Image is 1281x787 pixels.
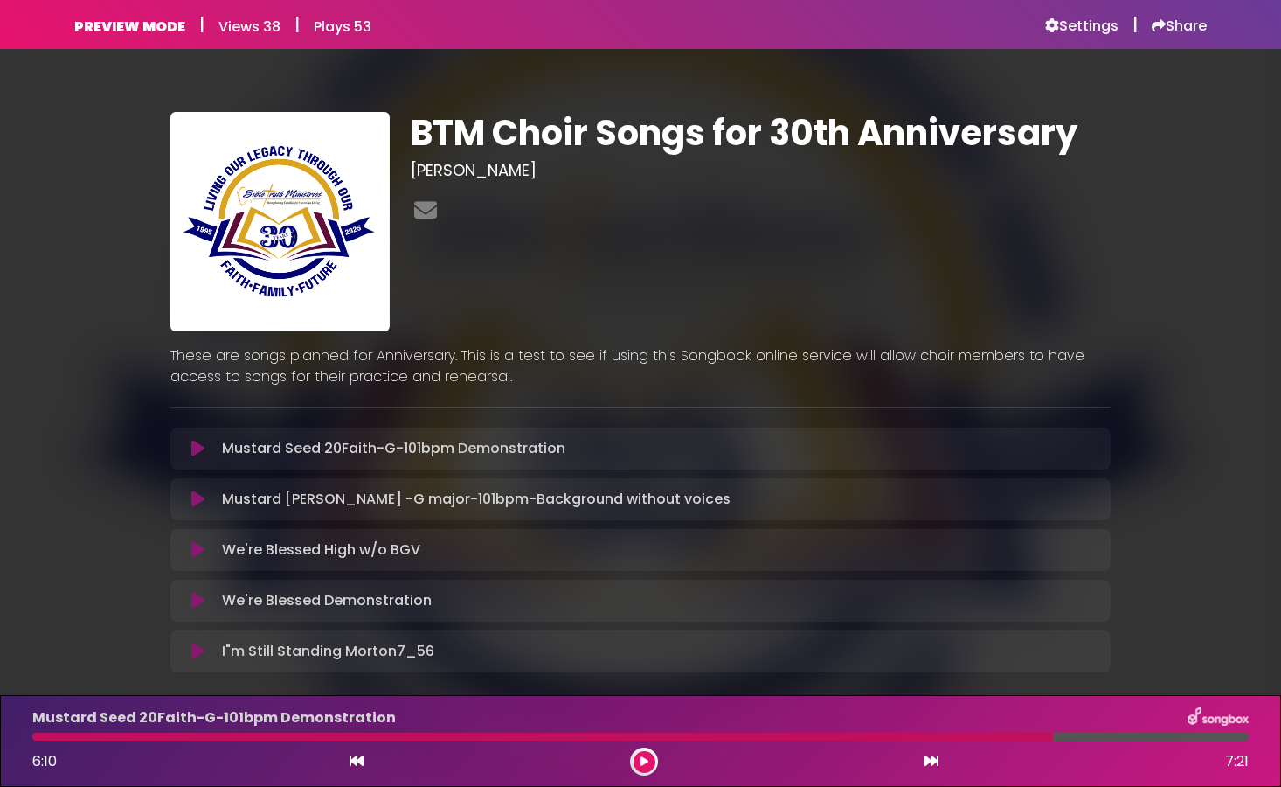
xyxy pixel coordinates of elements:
p: These are songs planned for Anniversary. This is a test to see if using this Songbook online serv... [170,345,1111,387]
a: Share [1152,17,1207,35]
p: Mustard Seed 20Faith-G-101bpm Demonstration [222,438,565,459]
img: 4rtNFwSvTUi8ptlHzujV [170,112,390,331]
p: I"m Still Standing Morton7_56 [222,641,434,662]
h6: Plays 53 [314,18,371,35]
p: We're Blessed Demonstration [222,590,432,611]
h3: [PERSON_NAME] [411,161,1111,180]
a: Settings [1045,17,1118,35]
p: We're Blessed High w/o BGV [222,540,420,561]
p: Mustard Seed 20Faith-G-101bpm Demonstration [32,707,396,728]
h1: BTM Choir Songs for 30th Anniversary [411,112,1111,154]
h5: | [1132,14,1138,35]
h5: | [294,14,300,35]
h6: Views 38 [218,18,280,35]
h6: PREVIEW MODE [74,18,185,35]
img: songbox-logo-white.png [1188,707,1249,729]
p: Mustard [PERSON_NAME] -G major-101bpm-Background without voices [222,489,731,510]
h5: | [199,14,204,35]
